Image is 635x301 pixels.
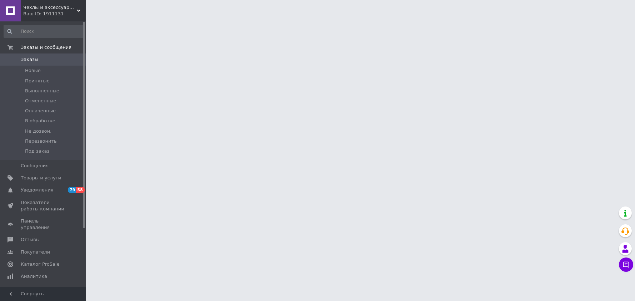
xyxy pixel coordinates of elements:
span: Принятые [25,78,50,84]
span: Отзывы [21,236,40,243]
span: Перезвонить [25,138,57,144]
span: Отмененные [25,98,56,104]
div: Ваш ID: 1911131 [23,11,86,17]
span: Аналитика [21,273,47,280]
span: Заказы [21,56,38,63]
span: Новые [25,67,41,74]
button: Чат с покупателем [619,257,633,272]
span: Показатели работы компании [21,199,66,212]
span: В обработке [25,118,55,124]
span: Товары и услуги [21,175,61,181]
span: 79 [68,187,76,193]
span: 58 [76,187,84,193]
input: Поиск [4,25,84,38]
span: Сообщения [21,163,49,169]
span: Выполненные [25,88,59,94]
span: Не дозвон. [25,128,51,134]
span: Чехлы и аксессуары | Mob4 [23,4,77,11]
span: Покупатели [21,249,50,255]
span: Инструменты вебмастера и SEO [21,285,66,298]
span: Каталог ProSale [21,261,59,267]
span: Оплаченные [25,108,56,114]
span: Панель управления [21,218,66,231]
span: Заказы и сообщения [21,44,71,51]
span: Уведомления [21,187,53,193]
span: Под заказ [25,148,49,154]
